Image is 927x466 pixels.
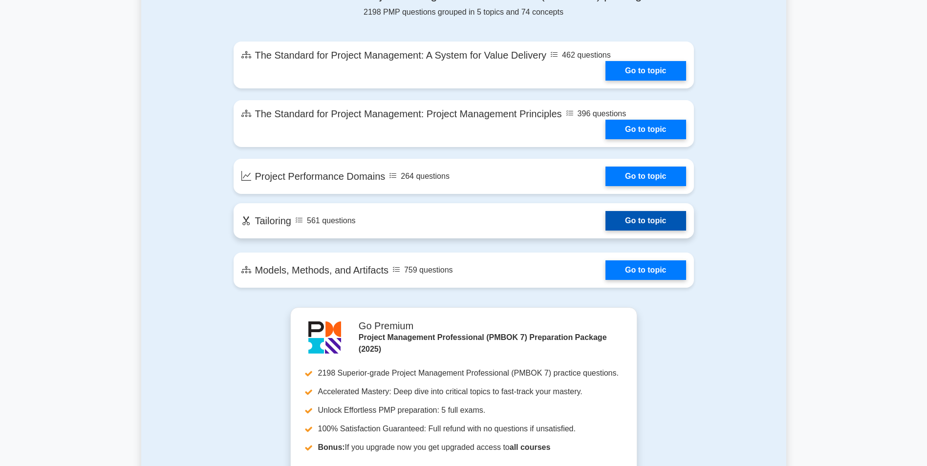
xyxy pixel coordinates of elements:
[605,167,686,186] a: Go to topic
[605,120,686,139] a: Go to topic
[605,211,686,231] a: Go to topic
[605,260,686,280] a: Go to topic
[605,61,686,81] a: Go to topic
